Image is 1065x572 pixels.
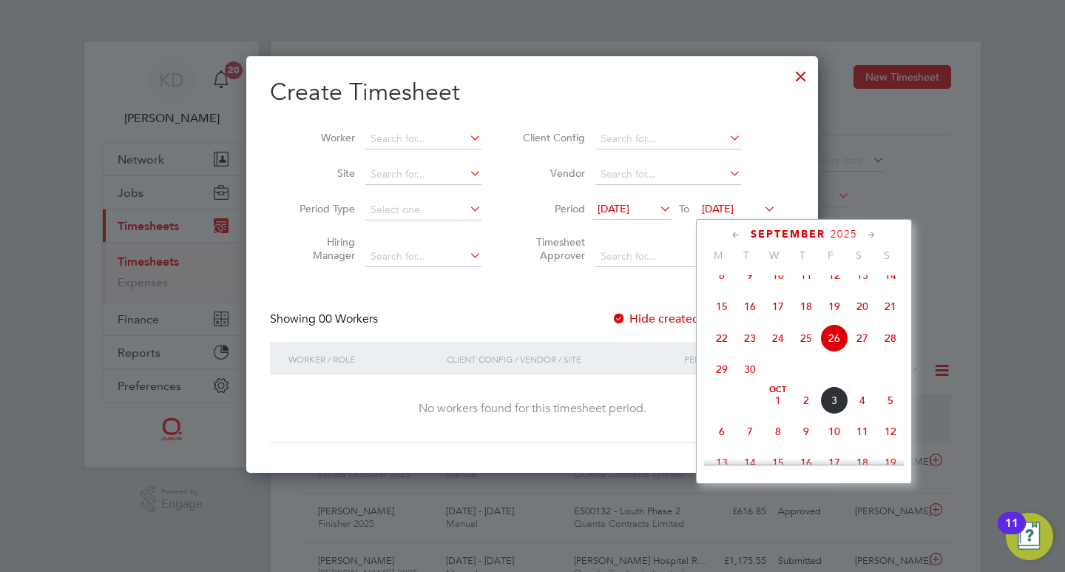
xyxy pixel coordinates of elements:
[792,448,820,477] span: 16
[612,312,762,326] label: Hide created timesheets
[873,249,901,262] span: S
[1005,523,1018,542] div: 11
[876,417,905,445] span: 12
[736,355,764,383] span: 30
[270,312,381,327] div: Showing
[708,324,736,352] span: 22
[820,324,848,352] span: 26
[848,417,876,445] span: 11
[288,131,355,144] label: Worker
[764,448,792,477] span: 15
[708,448,736,477] span: 13
[792,386,820,414] span: 2
[876,261,905,289] span: 14
[365,200,481,221] input: Select one
[708,292,736,320] span: 15
[760,249,788,262] span: W
[792,417,820,445] span: 9
[764,417,792,445] span: 8
[736,261,764,289] span: 9
[736,324,764,352] span: 23
[702,202,734,215] span: [DATE]
[288,166,355,180] label: Site
[764,324,792,352] span: 24
[736,448,764,477] span: 14
[751,228,825,240] span: September
[708,355,736,383] span: 29
[876,324,905,352] span: 28
[876,292,905,320] span: 21
[365,164,481,185] input: Search for...
[443,342,680,376] div: Client Config / Vendor / Site
[831,228,857,240] span: 2025
[598,202,629,215] span: [DATE]
[595,246,741,267] input: Search for...
[288,202,355,215] label: Period Type
[518,235,585,262] label: Timesheet Approver
[764,261,792,289] span: 10
[820,448,848,477] span: 17
[848,386,876,414] span: 4
[708,417,736,445] span: 6
[708,261,736,289] span: 8
[792,324,820,352] span: 25
[848,261,876,289] span: 13
[674,199,694,218] span: To
[764,386,792,414] span: 1
[365,129,481,149] input: Search for...
[848,292,876,320] span: 20
[736,417,764,445] span: 7
[876,386,905,414] span: 5
[1006,513,1053,560] button: Open Resource Center, 11 new notifications
[732,249,760,262] span: T
[518,131,585,144] label: Client Config
[792,261,820,289] span: 11
[365,246,481,267] input: Search for...
[845,249,873,262] span: S
[820,292,848,320] span: 19
[820,417,848,445] span: 10
[680,342,780,376] div: Period
[595,129,741,149] input: Search for...
[288,235,355,262] label: Hiring Manager
[792,292,820,320] span: 18
[319,312,378,326] span: 00 Workers
[285,401,780,417] div: No workers found for this timesheet period.
[595,164,741,185] input: Search for...
[848,448,876,477] span: 18
[816,249,845,262] span: F
[820,386,848,414] span: 3
[285,342,443,376] div: Worker / Role
[518,166,585,180] label: Vendor
[788,249,816,262] span: T
[764,292,792,320] span: 17
[704,249,732,262] span: M
[848,324,876,352] span: 27
[270,77,794,108] h2: Create Timesheet
[876,448,905,477] span: 19
[518,202,585,215] label: Period
[764,386,792,394] span: Oct
[736,292,764,320] span: 16
[820,261,848,289] span: 12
